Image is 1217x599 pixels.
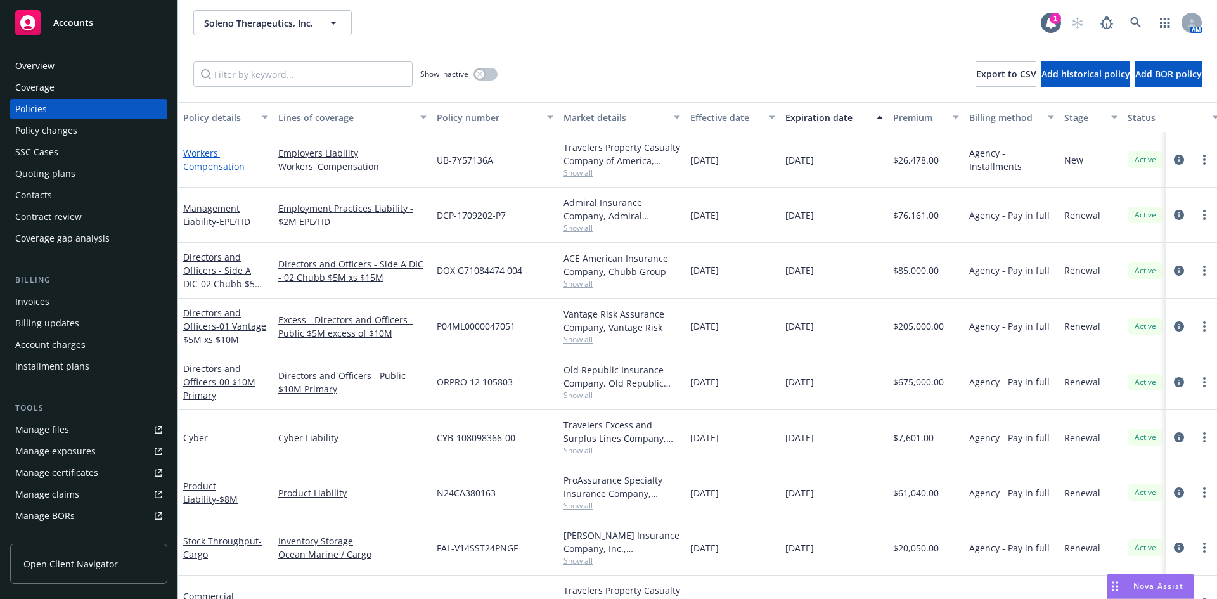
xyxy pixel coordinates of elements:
[969,375,1050,389] span: Agency - Pay in full
[1065,10,1090,35] a: Start snowing
[785,111,869,124] div: Expiration date
[1064,111,1104,124] div: Stage
[969,264,1050,277] span: Agency - Pay in full
[10,120,167,141] a: Policy changes
[1133,487,1158,498] span: Active
[15,484,79,505] div: Manage claims
[183,363,255,401] a: Directors and Officers
[893,431,934,444] span: $7,601.00
[1197,152,1212,167] a: more
[1171,430,1187,445] a: circleInformation
[10,527,167,548] a: Summary of insurance
[1107,574,1123,598] div: Drag to move
[1133,377,1158,388] span: Active
[183,278,263,303] span: - 02 Chubb $5M xs $15M
[278,257,427,284] a: Directors and Officers - Side A DIC - 02 Chubb $5M xs $15M
[15,313,79,333] div: Billing updates
[1133,209,1158,221] span: Active
[893,153,939,167] span: $26,478.00
[278,534,427,548] a: Inventory Storage
[10,228,167,248] a: Coverage gap analysis
[893,111,945,124] div: Premium
[183,432,208,444] a: Cyber
[278,111,413,124] div: Lines of coverage
[278,202,427,228] a: Employment Practices Liability - $2M EPL/FID
[216,216,250,228] span: - EPL/FID
[10,274,167,287] div: Billing
[1094,10,1119,35] a: Report a Bug
[1064,209,1100,222] span: Renewal
[10,463,167,483] a: Manage certificates
[437,319,515,333] span: P04ML0000047051
[969,541,1050,555] span: Agency - Pay in full
[1064,264,1100,277] span: Renewal
[1171,375,1187,390] a: circleInformation
[563,555,680,566] span: Show all
[563,390,680,401] span: Show all
[1197,319,1212,334] a: more
[690,111,761,124] div: Effective date
[690,264,719,277] span: [DATE]
[780,102,888,132] button: Expiration date
[1064,431,1100,444] span: Renewal
[563,418,680,445] div: Travelers Excess and Surplus Lines Company, Travelers Insurance
[10,420,167,440] a: Manage files
[1135,68,1202,80] span: Add BOR policy
[1123,10,1149,35] a: Search
[15,77,55,98] div: Coverage
[10,185,167,205] a: Contacts
[563,363,680,390] div: Old Republic Insurance Company, Old Republic General Insurance Group
[437,431,515,444] span: CYB-108098366-00
[10,207,167,227] a: Contract review
[278,486,427,499] a: Product Liability
[969,146,1054,173] span: Agency - Installments
[690,153,719,167] span: [DATE]
[563,500,680,511] span: Show all
[437,541,518,555] span: FAL-V14SST24PNGF
[563,473,680,500] div: ProAssurance Specialty Insurance Company, Medmarc
[10,441,167,461] a: Manage exposures
[1133,542,1158,553] span: Active
[23,557,118,570] span: Open Client Navigator
[563,167,680,178] span: Show all
[1107,574,1194,599] button: Nova Assist
[10,335,167,355] a: Account charges
[563,307,680,334] div: Vantage Risk Assurance Company, Vantage Risk
[15,185,52,205] div: Contacts
[976,61,1036,87] button: Export to CSV
[1133,581,1183,591] span: Nova Assist
[10,5,167,41] a: Accounts
[183,535,262,560] a: Stock Throughput
[558,102,685,132] button: Market details
[420,68,468,79] span: Show inactive
[969,209,1050,222] span: Agency - Pay in full
[964,102,1059,132] button: Billing method
[1050,10,1061,22] div: 1
[10,99,167,119] a: Policies
[10,356,167,377] a: Installment plans
[183,480,238,505] a: Product Liability
[893,375,944,389] span: $675,000.00
[1197,540,1212,555] a: more
[10,77,167,98] a: Coverage
[1197,485,1212,500] a: more
[1197,375,1212,390] a: more
[437,111,539,124] div: Policy number
[183,202,250,228] a: Management Liability
[278,548,427,561] a: Ocean Marine / Cargo
[15,441,96,461] div: Manage exposures
[785,486,814,499] span: [DATE]
[1152,10,1178,35] a: Switch app
[563,529,680,555] div: [PERSON_NAME] Insurance Company, Inc., [PERSON_NAME] Group, [PERSON_NAME] Cargo
[785,209,814,222] span: [DATE]
[969,431,1050,444] span: Agency - Pay in full
[183,376,255,401] span: - 00 $10M Primary
[437,209,506,222] span: DCP-1709202-P7
[437,375,513,389] span: ORPRO 12 105803
[15,463,98,483] div: Manage certificates
[53,18,93,28] span: Accounts
[183,320,266,345] span: - 01 Vantage $5M xs $10M
[690,209,719,222] span: [DATE]
[15,292,49,312] div: Invoices
[10,402,167,415] div: Tools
